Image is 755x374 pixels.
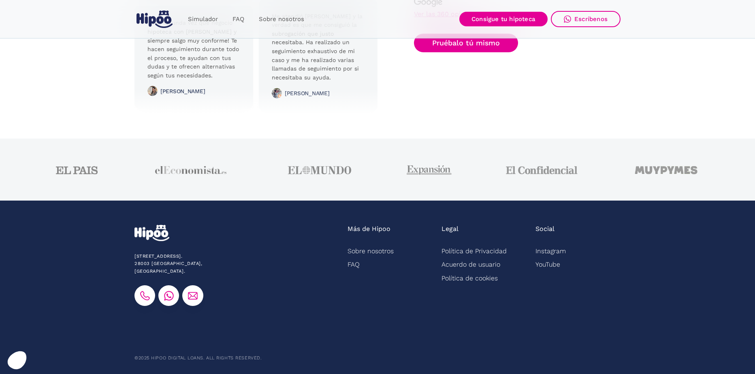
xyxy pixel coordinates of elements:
div: Escríbenos [574,15,608,23]
a: Consigue tu hipoteca [459,12,548,26]
a: Acuerdo de usuario [441,258,500,271]
div: ©2025 Hipoo Digital Loans. All rights reserved. [134,355,261,362]
a: Escríbenos [551,11,621,27]
div: [STREET_ADDRESS]. 28003 [GEOGRAPHIC_DATA], [GEOGRAPHIC_DATA]. [134,253,252,275]
a: Sobre nosotros [252,11,311,27]
a: Sobre nosotros [348,244,394,258]
a: Política de cookies [441,271,498,285]
a: home [134,7,174,31]
a: Instagram [535,244,566,258]
a: Simulador [181,11,225,27]
div: Legal [441,225,459,233]
div: Más de Hipoo [348,225,390,233]
a: Política de Privacidad [441,244,507,258]
a: FAQ [225,11,252,27]
a: Pruébalo tú mismo [414,34,518,53]
a: YouTube [535,258,560,271]
div: Social [535,225,555,233]
a: FAQ [348,258,360,271]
